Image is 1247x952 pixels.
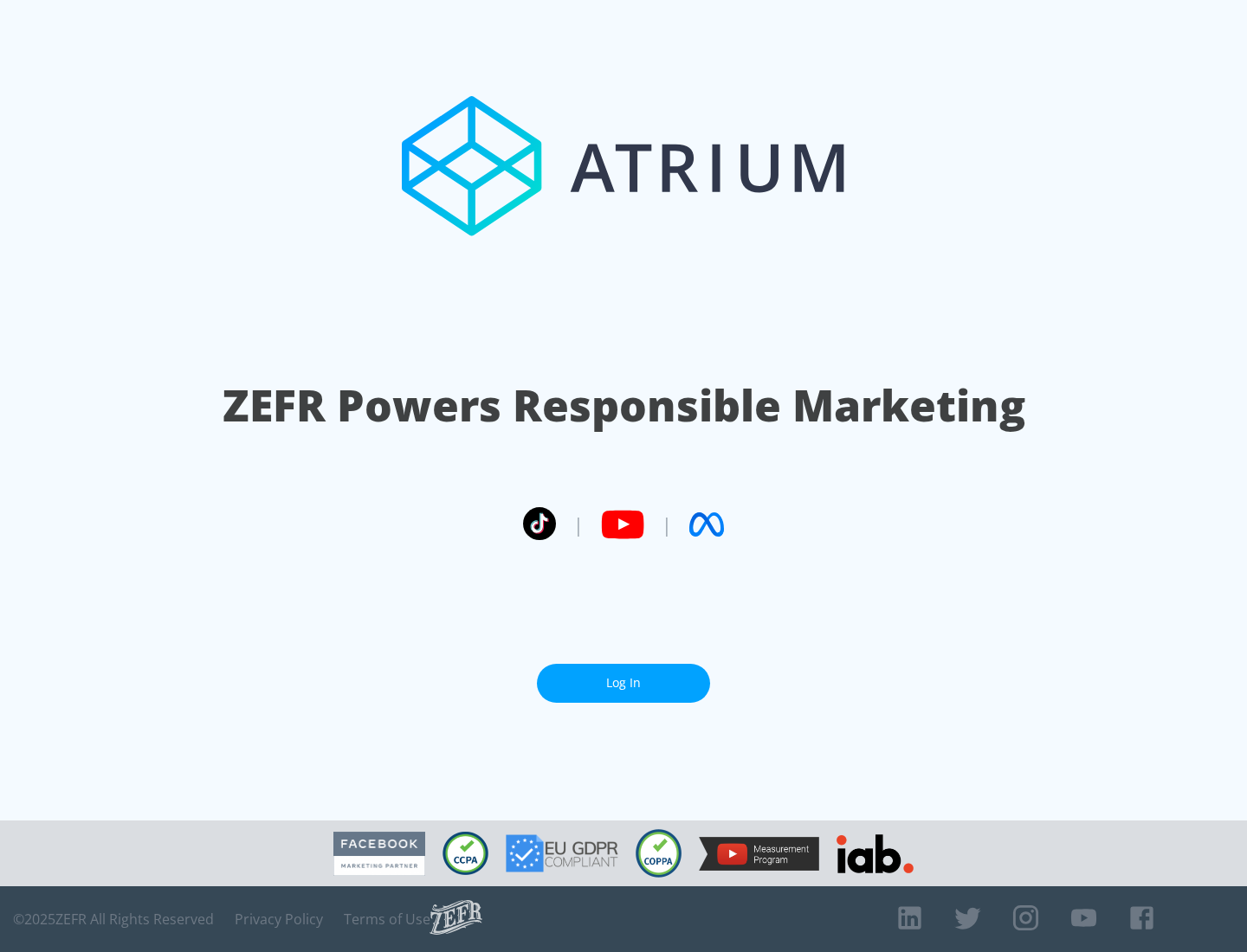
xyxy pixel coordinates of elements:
span: © 2025 ZEFR All Rights Reserved [13,910,214,928]
h1: ZEFR Powers Responsible Marketing [223,376,1025,435]
a: Privacy Policy [235,910,323,928]
a: Terms of Use [344,910,430,928]
a: Log In [537,664,710,703]
img: COPPA Compliant [636,829,682,878]
img: GDPR Compliant [506,834,618,872]
img: IAB [837,834,914,873]
span: | [662,511,672,537]
img: CCPA Compliant [443,832,488,875]
img: Facebook Marketing Partner [333,832,425,876]
span: | [573,511,584,537]
img: YouTube Measurement Program [699,837,819,871]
